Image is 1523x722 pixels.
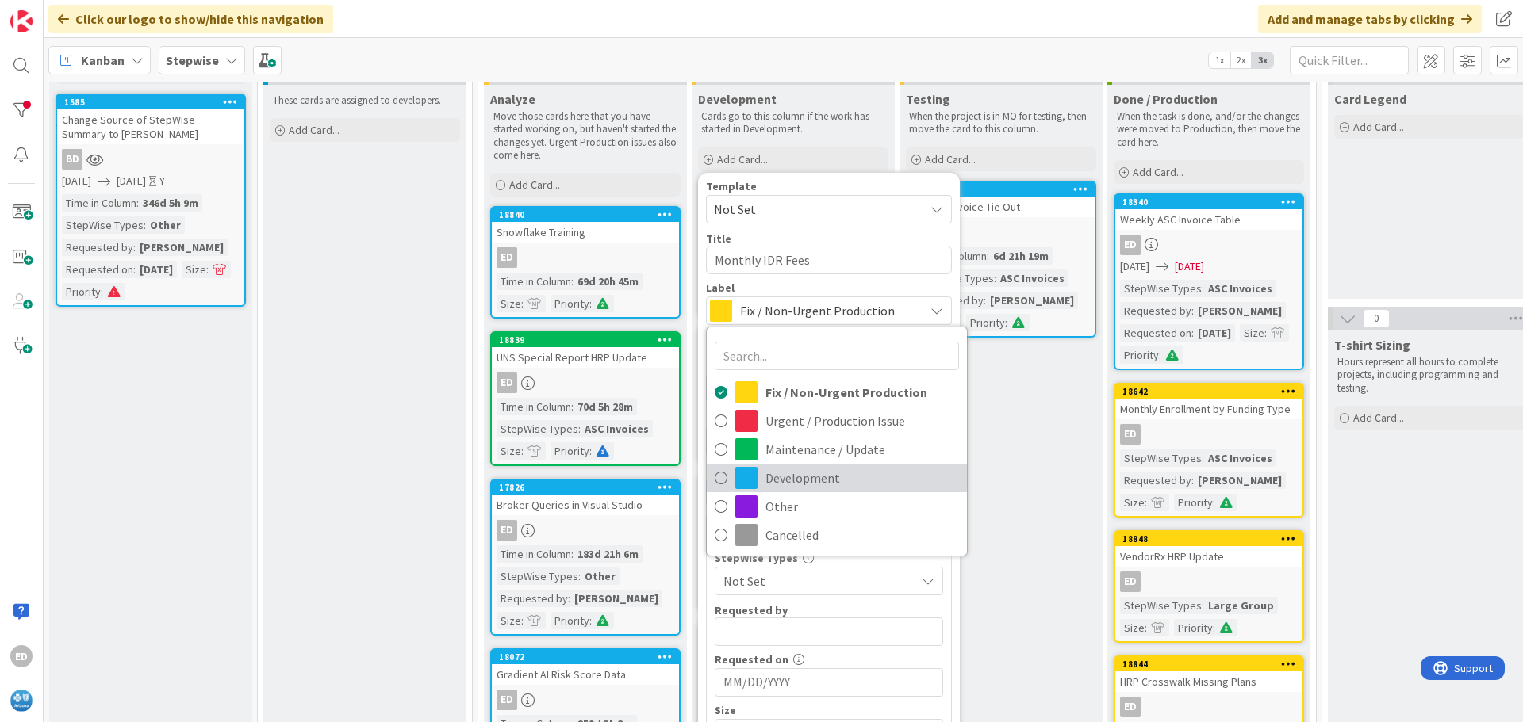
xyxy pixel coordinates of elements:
[740,300,916,322] span: Fix / Non-Urgent Production
[551,612,589,629] div: Priority
[578,420,581,437] span: :
[1145,619,1147,636] span: :
[551,442,589,460] div: Priority
[568,590,570,607] span: :
[909,110,1093,136] p: When the project is in MO for testing, then move the card to this column.
[1115,546,1302,567] div: VendorRx HRP Update
[581,567,620,585] div: Other
[1191,324,1194,342] span: :
[1005,314,1007,331] span: :
[1115,195,1302,230] div: 18340Weekly ASC Invoice Table
[509,178,560,192] span: Add Card...
[1115,571,1302,592] div: ED
[1115,657,1302,671] div: 18844
[698,91,777,107] span: Development
[206,261,209,278] span: :
[133,239,136,256] span: :
[1115,424,1302,445] div: ED
[521,295,524,312] span: :
[907,182,1095,197] div: 19029
[497,442,521,460] div: Size
[715,654,943,665] div: Requested on
[986,292,1078,309] div: [PERSON_NAME]
[490,91,535,107] span: Analyze
[499,651,679,663] div: 18072
[1120,494,1145,511] div: Size
[707,435,967,464] a: Maintenance / Update
[1145,494,1147,511] span: :
[1191,472,1194,489] span: :
[62,216,144,234] div: StepWise Types
[701,110,885,136] p: Cards go to this column if the work has started in Development.
[57,109,244,144] div: Change Source of StepWise Summary to [PERSON_NAME]
[1114,91,1218,107] span: Done / Production
[1115,399,1302,419] div: Monthly Enrollment by Funding Type
[1194,302,1286,319] div: [PERSON_NAME]
[497,247,517,268] div: ED
[574,273,643,290] div: 69d 20h 45m
[1252,52,1273,68] span: 3x
[144,216,146,234] span: :
[907,222,1095,243] div: ED
[1115,671,1302,692] div: HRP Crosswalk Missing Plans
[1194,324,1235,342] div: [DATE]
[81,51,125,70] span: Kanban
[925,152,976,166] span: Add Card...
[136,239,228,256] div: [PERSON_NAME]
[1120,302,1191,319] div: Requested by
[707,407,967,435] a: Urgent / Production Issue
[996,269,1068,287] div: ASC Invoices
[1353,120,1404,134] span: Add Card...
[707,464,967,492] a: Development
[1120,449,1202,467] div: StepWise Types
[717,152,768,166] span: Add Card...
[715,603,788,617] label: Requested by
[570,590,662,607] div: [PERSON_NAME]
[915,184,1095,195] div: 19029
[1115,195,1302,209] div: 18340
[492,208,679,222] div: 18840
[1115,235,1302,255] div: ED
[1115,532,1302,567] div: 18848VendorRx HRP Update
[499,209,679,220] div: 18840
[706,181,757,192] span: Template
[48,5,333,33] div: Click our logo to show/hide this navigation
[907,182,1095,217] div: 19029Weekly Invoice Tie Out
[1334,337,1410,353] span: T-shirt Sizing
[492,495,679,515] div: Broker Queries in Visual Studio
[166,52,219,68] b: Stepwise
[765,409,959,433] span: Urgent / Production Issue
[1120,346,1159,364] div: Priority
[1115,384,1302,419] div: 18642Monthly Enrollment by Funding Type
[62,173,91,189] span: [DATE]
[289,123,340,137] span: Add Card...
[1230,52,1252,68] span: 2x
[492,222,679,243] div: Snowflake Training
[1120,235,1141,255] div: ED
[10,10,33,32] img: Visit kanbanzone.com
[10,690,33,712] img: avatar
[571,545,574,563] span: :
[589,612,592,629] span: :
[765,437,959,461] span: Maintenance / Update
[1115,657,1302,692] div: 18844HRP Crosswalk Missing Plans
[62,283,101,300] div: Priority
[146,216,185,234] div: Other
[497,590,568,607] div: Requested by
[492,347,679,368] div: UNS Special Report HRP Update
[987,247,989,265] span: :
[182,261,206,278] div: Size
[497,690,517,710] div: ED
[1202,449,1204,467] span: :
[1258,5,1482,33] div: Add and manage tabs by clicking
[521,442,524,460] span: :
[1120,324,1191,342] div: Requested on
[1213,619,1215,636] span: :
[136,194,139,212] span: :
[57,95,244,144] div: 1585Change Source of StepWise Summary to [PERSON_NAME]
[907,197,1095,217] div: Weekly Invoice Tie Out
[1334,91,1406,107] span: Card Legend
[1240,324,1264,342] div: Size
[714,199,912,220] span: Not Set
[1115,384,1302,399] div: 18642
